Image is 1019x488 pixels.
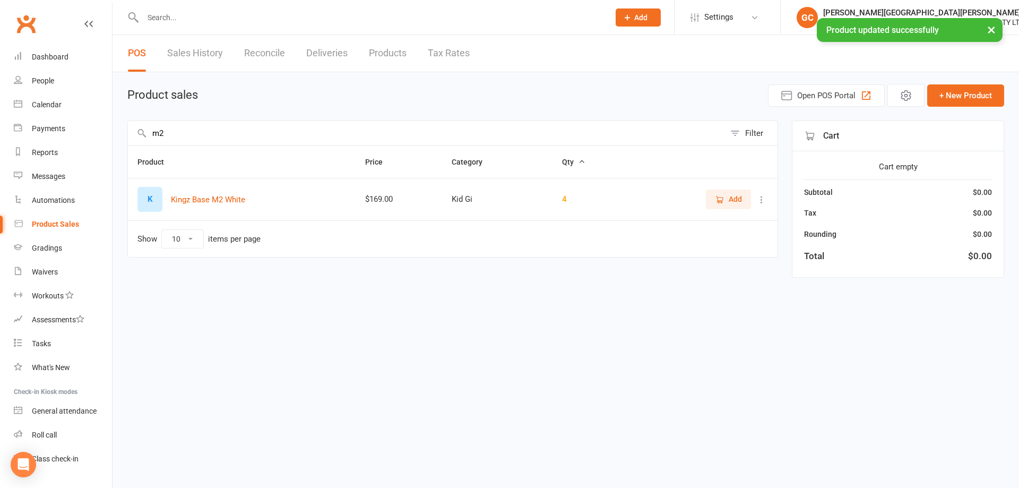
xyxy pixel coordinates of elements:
div: Gradings [32,244,62,252]
div: Filter [745,127,763,140]
div: Cart [792,121,1004,151]
button: Add [706,190,751,209]
span: Add [634,13,647,22]
a: Class kiosk mode [14,447,112,471]
div: Class check-in [32,455,79,463]
a: Roll call [14,423,112,447]
div: Kid Gi [452,195,543,204]
a: Tasks [14,332,112,356]
input: Search products by name, or scan product code [128,121,725,145]
div: GC [797,7,818,28]
div: Tax [804,207,816,219]
span: Category [452,158,494,166]
a: General attendance kiosk mode [14,399,112,423]
div: General attendance [32,407,97,415]
span: Open POS Portal [797,89,856,102]
div: Tasks [32,339,51,348]
a: Dashboard [14,45,112,69]
div: Set product image [137,187,162,212]
div: Show [137,229,261,249]
div: Reports [32,148,58,157]
span: Add [729,193,742,205]
div: Dashboard [32,53,68,61]
span: Price [365,158,394,166]
div: Rounding [804,228,836,240]
h1: Product sales [127,89,198,101]
div: $0.00 [973,228,992,240]
a: Products [369,35,407,72]
a: Reconcile [244,35,285,72]
div: Product updated successfully [817,18,1003,42]
div: $0.00 [968,249,992,263]
a: POS [128,35,146,72]
div: Payments [32,124,65,133]
a: Sales History [167,35,223,72]
button: Add [616,8,661,27]
div: Roll call [32,431,57,439]
a: Tax Rates [428,35,470,72]
div: $169.00 [365,195,433,204]
a: Payments [14,117,112,141]
div: $0.00 [973,186,992,198]
span: Qty [562,158,585,166]
div: 4 [562,195,619,204]
button: Product [137,156,176,168]
div: Product Sales [32,220,79,228]
div: items per page [208,235,261,244]
div: Automations [32,196,75,204]
a: People [14,69,112,93]
button: Kingz Base M2 White [171,193,245,206]
a: Product Sales [14,212,112,236]
button: Open POS Portal [768,84,885,107]
button: × [982,18,1001,41]
div: Calendar [32,100,62,109]
div: Workouts [32,292,64,300]
div: People [32,76,54,85]
a: Automations [14,189,112,212]
span: Settings [704,5,733,29]
div: $0.00 [973,207,992,219]
div: Assessments [32,315,84,324]
a: Messages [14,165,112,189]
a: Gradings [14,236,112,260]
a: Assessments [14,308,112,332]
input: Search... [140,10,602,25]
div: Waivers [32,268,58,276]
div: Total [804,249,824,263]
div: Subtotal [804,186,833,198]
a: Waivers [14,260,112,284]
div: Cart empty [804,160,992,173]
a: What's New [14,356,112,380]
div: Messages [32,172,65,181]
button: Filter [725,121,778,145]
div: Open Intercom Messenger [11,452,36,477]
a: Clubworx [13,11,39,37]
a: Reports [14,141,112,165]
a: Workouts [14,284,112,308]
button: Qty [562,156,585,168]
button: Price [365,156,394,168]
button: + New Product [927,84,1004,107]
div: What's New [32,363,70,372]
span: Product [137,158,176,166]
a: Calendar [14,93,112,117]
a: Deliveries [306,35,348,72]
button: Category [452,156,494,168]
